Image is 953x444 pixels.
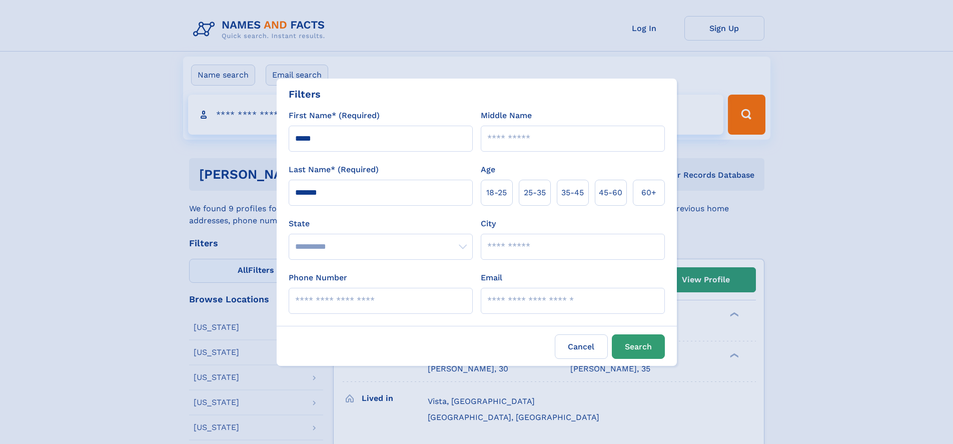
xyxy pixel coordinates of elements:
[289,110,380,122] label: First Name* (Required)
[481,110,532,122] label: Middle Name
[289,272,347,284] label: Phone Number
[524,187,546,199] span: 25‑35
[289,87,321,102] div: Filters
[481,272,502,284] label: Email
[555,334,608,359] label: Cancel
[289,218,473,230] label: State
[612,334,665,359] button: Search
[486,187,507,199] span: 18‑25
[641,187,656,199] span: 60+
[481,218,496,230] label: City
[561,187,584,199] span: 35‑45
[599,187,622,199] span: 45‑60
[481,164,495,176] label: Age
[289,164,379,176] label: Last Name* (Required)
